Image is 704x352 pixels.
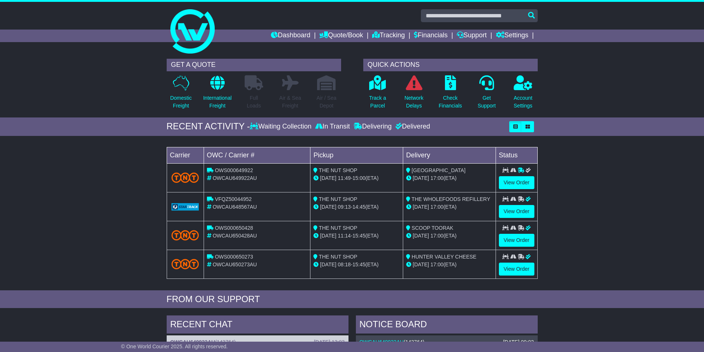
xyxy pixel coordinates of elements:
[412,167,466,173] span: [GEOGRAPHIC_DATA]
[405,339,423,345] span: 143764
[319,225,357,231] span: THE NUT SHOP
[245,94,263,110] p: Full Loads
[499,205,534,218] a: View Order
[353,175,365,181] span: 15:00
[320,262,336,267] span: [DATE]
[338,204,351,210] span: 09:13
[215,167,253,173] span: OWS000649922
[271,30,310,42] a: Dashboard
[313,123,352,131] div: In Transit
[414,30,448,42] a: Financials
[369,75,387,114] a: Track aParcel
[204,147,310,163] td: OWC / Carrier #
[212,233,257,239] span: OWCAU650428AU
[212,262,257,267] span: OWCAU650273AU
[353,204,365,210] span: 14:45
[499,176,534,189] a: View Order
[217,339,234,345] span: 143764
[406,174,493,182] div: (ETA)
[320,233,336,239] span: [DATE]
[319,167,357,173] span: THE NUT SHOP
[171,203,199,211] img: GetCarrierServiceLogo
[319,254,357,260] span: THE NUT SHOP
[406,261,493,269] div: (ETA)
[250,123,313,131] div: Waiting Collection
[413,262,429,267] span: [DATE]
[310,147,403,163] td: Pickup
[353,233,365,239] span: 15:45
[394,123,430,131] div: Delivered
[212,175,257,181] span: OWCAU649922AU
[413,233,429,239] span: [DATE]
[170,75,192,114] a: DomesticFreight
[171,172,199,182] img: TNT_Domestic.png
[212,204,257,210] span: OWCAU648567AU
[215,196,252,202] span: VFQZ50044952
[431,233,443,239] span: 17:00
[313,174,400,182] div: - (ETA)
[413,175,429,181] span: [DATE]
[496,147,537,163] td: Status
[320,204,336,210] span: [DATE]
[319,30,363,42] a: Quote/Book
[477,75,496,114] a: GetSupport
[203,75,232,114] a: InternationalFreight
[313,203,400,211] div: - (ETA)
[353,262,365,267] span: 15:45
[372,30,405,42] a: Tracking
[170,339,345,345] div: ( )
[338,175,351,181] span: 11:49
[313,232,400,240] div: - (ETA)
[412,225,453,231] span: SCOOP TOORAK
[477,94,496,110] p: Get Support
[404,94,423,110] p: Network Delays
[412,254,476,260] span: HUNTER VALLEY CHEESE
[167,315,348,335] div: RECENT CHAT
[403,147,496,163] td: Delivery
[431,204,443,210] span: 17:00
[319,196,357,202] span: THE NUT SHOP
[412,196,490,202] span: THE WHOLEFOODS REFILLERY
[360,339,534,345] div: ( )
[317,94,337,110] p: Air / Sea Depot
[170,94,191,110] p: Domestic Freight
[514,94,533,110] p: Account Settings
[320,175,336,181] span: [DATE]
[171,259,199,269] img: TNT_Domestic.png
[439,94,462,110] p: Check Financials
[167,147,204,163] td: Carrier
[363,59,538,71] div: QUICK ACTIONS
[338,262,351,267] span: 08:18
[503,339,534,345] div: [DATE] 09:02
[356,315,538,335] div: NOTICE BOARD
[170,339,215,345] a: OWCAU649922AU
[215,254,253,260] span: OWS000650273
[314,339,344,345] div: [DATE] 13:03
[360,339,404,345] a: OWCAU649922AU
[499,234,534,247] a: View Order
[496,30,528,42] a: Settings
[313,261,400,269] div: - (ETA)
[167,294,538,305] div: FROM OUR SUPPORT
[406,232,493,240] div: (ETA)
[167,121,250,132] div: RECENT ACTIVITY -
[499,263,534,276] a: View Order
[279,94,301,110] p: Air & Sea Freight
[438,75,462,114] a: CheckFinancials
[413,204,429,210] span: [DATE]
[431,175,443,181] span: 17:00
[121,344,228,349] span: © One World Courier 2025. All rights reserved.
[369,94,386,110] p: Track a Parcel
[404,75,424,114] a: NetworkDelays
[352,123,394,131] div: Delivering
[215,225,253,231] span: OWS000650428
[338,233,351,239] span: 11:14
[203,94,232,110] p: International Freight
[167,59,341,71] div: GET A QUOTE
[431,262,443,267] span: 17:00
[406,203,493,211] div: (ETA)
[171,230,199,240] img: TNT_Domestic.png
[513,75,533,114] a: AccountSettings
[457,30,487,42] a: Support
